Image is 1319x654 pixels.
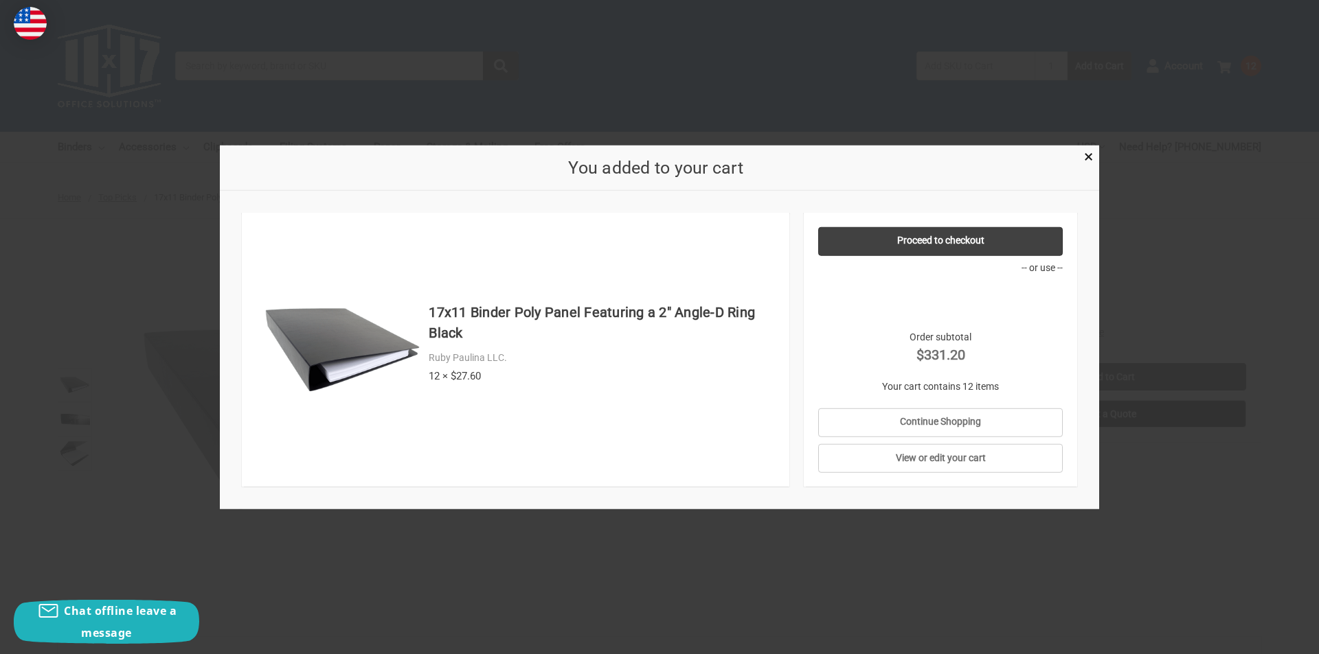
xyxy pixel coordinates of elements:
img: 17x11 Binder Poly Panel Featuring a 2" Angle-D Ring Black [263,270,422,429]
p: Your cart contains 12 items [818,379,1063,393]
p: -- or use -- [818,260,1063,275]
div: 12 × $27.60 [429,368,775,384]
h2: You added to your cart [242,154,1070,180]
a: Continue Shopping [818,408,1063,436]
a: Close [1081,148,1096,163]
span: Chat offline leave a message [64,603,177,640]
h4: 17x11 Binder Poly Panel Featuring a 2" Angle-D Ring Black [429,302,775,343]
strong: $331.20 [818,344,1063,364]
img: duty and tax information for United States [14,7,47,40]
a: View or edit your cart [818,444,1063,473]
span: × [1084,147,1093,167]
div: Ruby Paulina LLC. [429,351,775,365]
a: Proceed to checkout [818,226,1063,255]
button: Chat offline leave a message [14,600,199,644]
div: Order subtotal [818,329,1063,364]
